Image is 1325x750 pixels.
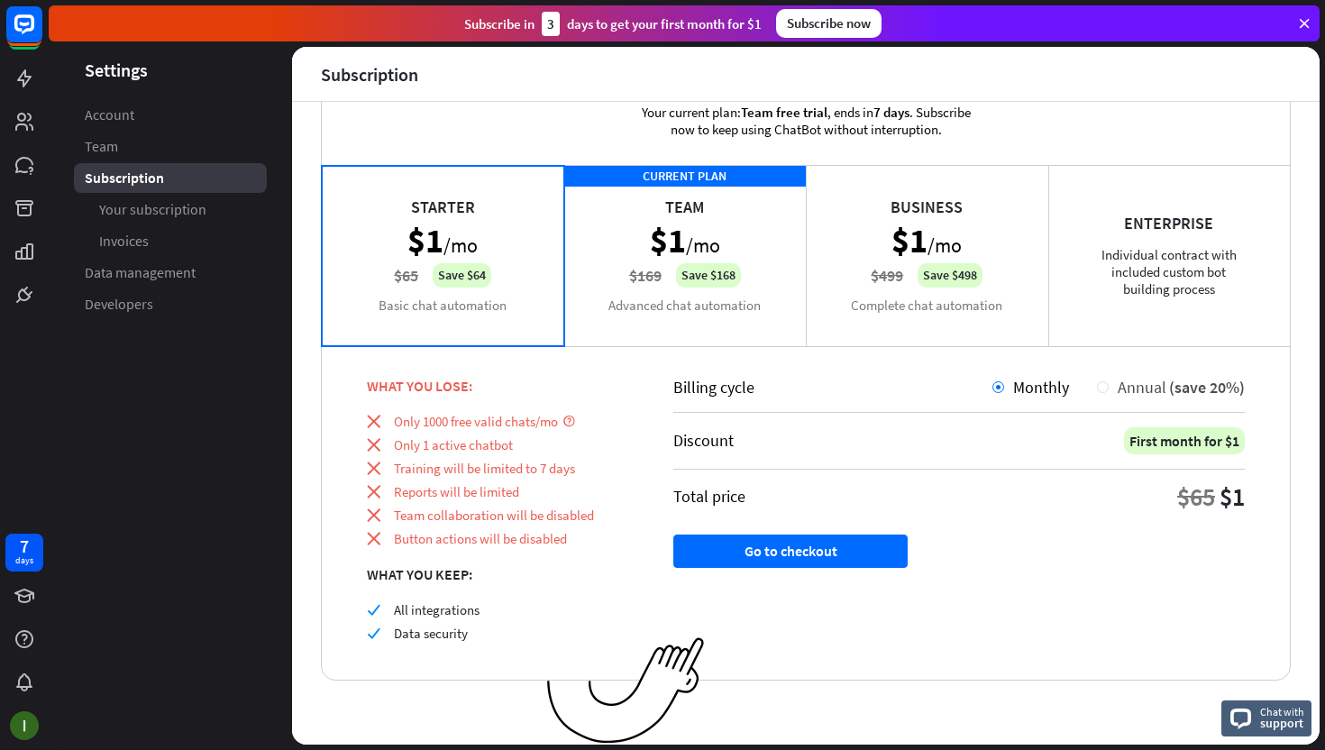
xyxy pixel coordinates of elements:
[673,486,745,507] div: Total price
[99,200,206,219] span: Your subscription
[367,438,380,452] i: close
[741,104,827,121] span: Team free trial
[394,483,519,500] span: Reports will be limited
[74,258,267,288] a: Data management
[74,132,267,161] a: Team
[394,507,594,524] span: Team collaboration will be disabled
[394,625,468,642] span: Data security
[367,532,380,545] i: close
[1260,703,1304,720] span: Chat with
[85,295,153,314] span: Developers
[74,100,267,130] a: Account
[612,77,1000,165] div: Your current plan: , ends in . Subscribe now to keep using ChatBot without interruption.
[673,535,908,568] button: Go to checkout
[321,64,418,85] div: Subscription
[873,104,909,121] span: 7 days
[367,603,380,617] i: check
[85,105,134,124] span: Account
[85,263,196,282] span: Data management
[394,601,480,618] span: All integrations
[74,226,267,256] a: Invoices
[464,12,762,36] div: Subscribe in days to get your first month for $1
[367,415,380,428] i: close
[367,508,380,522] i: close
[1220,480,1245,513] div: $1
[547,637,705,745] img: ec979a0a656117aaf919.png
[394,530,567,547] span: Button actions will be disabled
[85,137,118,156] span: Team
[367,627,380,640] i: check
[367,565,628,583] div: WHAT YOU KEEP:
[1124,427,1245,454] div: First month for $1
[776,9,882,38] div: Subscribe now
[394,460,575,477] span: Training will be limited to 7 days
[20,538,29,554] div: 7
[367,485,380,498] i: close
[1177,480,1215,513] div: $65
[367,377,628,395] div: WHAT YOU LOSE:
[49,58,292,82] header: Settings
[14,7,69,61] button: Open LiveChat chat widget
[1013,377,1069,398] span: Monthly
[5,534,43,572] a: 7 days
[74,195,267,224] a: Your subscription
[394,413,558,430] span: Only 1000 free valid chats/mo
[673,377,992,398] div: Billing cycle
[85,169,164,187] span: Subscription
[99,232,149,251] span: Invoices
[394,436,513,453] span: Only 1 active chatbot
[673,430,734,451] div: Discount
[74,289,267,319] a: Developers
[542,12,560,36] div: 3
[1260,715,1304,731] span: support
[1169,377,1245,398] span: (save 20%)
[1118,377,1166,398] span: Annual
[367,462,380,475] i: close
[15,554,33,567] div: days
